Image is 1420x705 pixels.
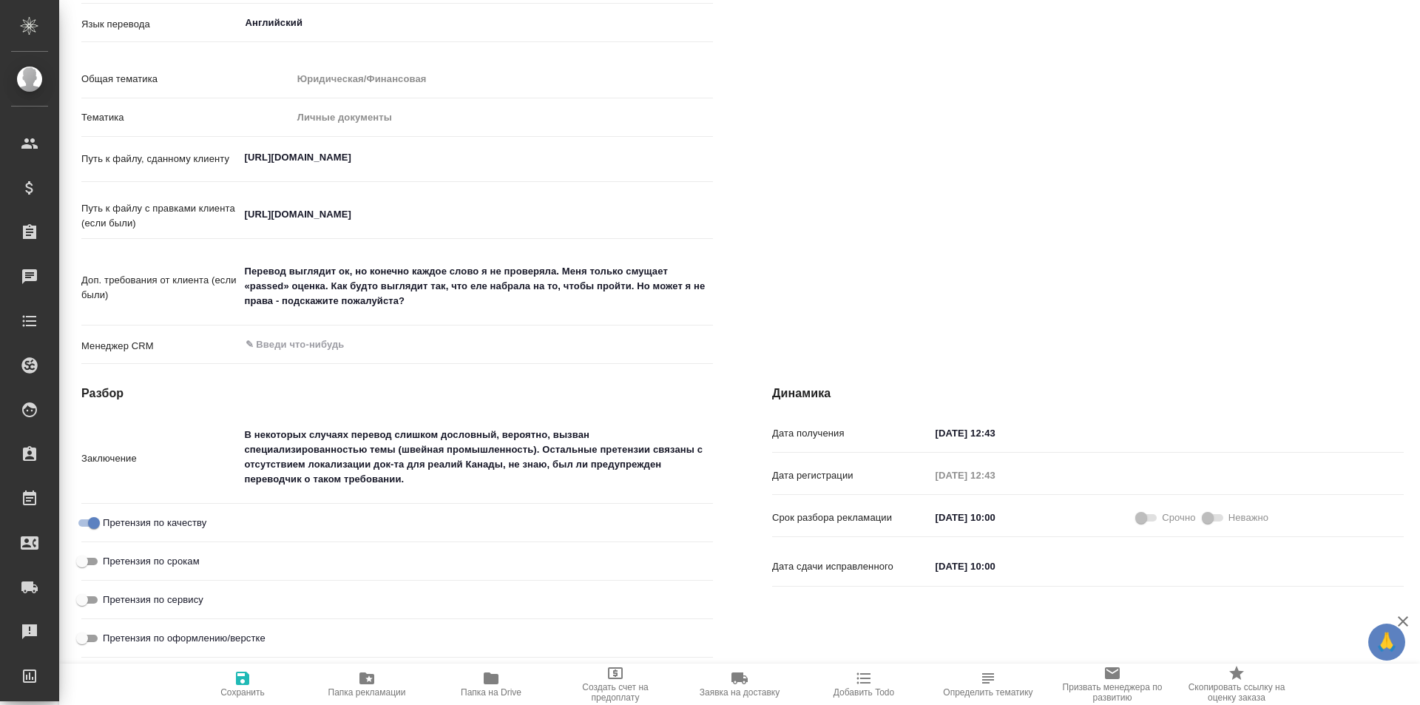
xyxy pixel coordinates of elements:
[292,67,713,92] div: Юридическая/Финансовая
[1174,664,1299,705] button: Скопировать ссылку на оценку заказа
[705,21,708,24] button: Open
[81,110,292,125] p: Тематика
[772,510,930,525] p: Срок разбора рекламации
[1050,664,1174,705] button: Призвать менеджера по развитию
[930,465,1060,486] input: Пустое поле
[930,422,1060,444] input: ✎ Введи что-нибудь
[772,559,930,574] p: Дата сдачи исправленного
[562,682,669,703] span: Создать счет на предоплату
[802,664,926,705] button: Добавить Todo
[240,145,714,170] textarea: [URL][DOMAIN_NAME]
[240,422,714,492] textarea: В некоторых случаях перевод слишком дословный, вероятно, вызван специализированностью темы (швейн...
[943,687,1032,698] span: Определить тематику
[81,451,240,466] p: Заключение
[180,664,305,705] button: Сохранить
[81,17,240,32] p: Язык перевода
[1374,627,1399,658] span: 🙏
[103,631,266,646] span: Претензия по оформлению/верстке
[103,593,203,607] span: Претензия по сервису
[926,664,1050,705] button: Определить тематику
[429,664,553,705] button: Папка на Drive
[240,202,714,227] textarea: [URL][DOMAIN_NAME]
[81,152,240,166] p: Путь к файлу, сданному клиенту
[81,273,240,303] p: Доп. требования от клиента (если были)
[930,507,1060,528] input: ✎ Введи что-нибудь
[305,664,429,705] button: Папка рекламации
[292,105,713,130] div: Личные документы
[328,687,406,698] span: Папка рекламации
[1368,624,1405,661] button: 🙏
[1162,510,1195,525] span: Срочно
[1183,682,1290,703] span: Скопировать ссылку на оценку заказа
[240,259,714,314] textarea: Перевод выглядит ок, но конечно каждое слово я не проверяла. Меня только смущает «passed» оценка....
[705,343,708,346] button: Open
[103,516,206,530] span: Претензия по качеству
[677,664,802,705] button: Заявка на доставку
[220,687,265,698] span: Сохранить
[461,687,521,698] span: Папка на Drive
[81,339,240,354] p: Менеджер CRM
[772,385,1404,402] h4: Динамика
[1228,510,1269,525] span: Неважно
[772,426,930,441] p: Дата получения
[1059,682,1166,703] span: Призвать менеджера по развитию
[834,687,894,698] span: Добавить Todo
[553,664,677,705] button: Создать счет на предоплату
[772,468,930,483] p: Дата регистрации
[244,336,660,354] input: ✎ Введи что-нибудь
[81,385,713,402] h4: Разбор
[81,201,240,231] p: Путь к файлу с правками клиента (если были)
[81,72,292,87] p: Общая тематика
[930,556,1060,577] input: ✎ Введи что-нибудь
[103,554,200,569] span: Претензия по срокам
[700,687,780,698] span: Заявка на доставку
